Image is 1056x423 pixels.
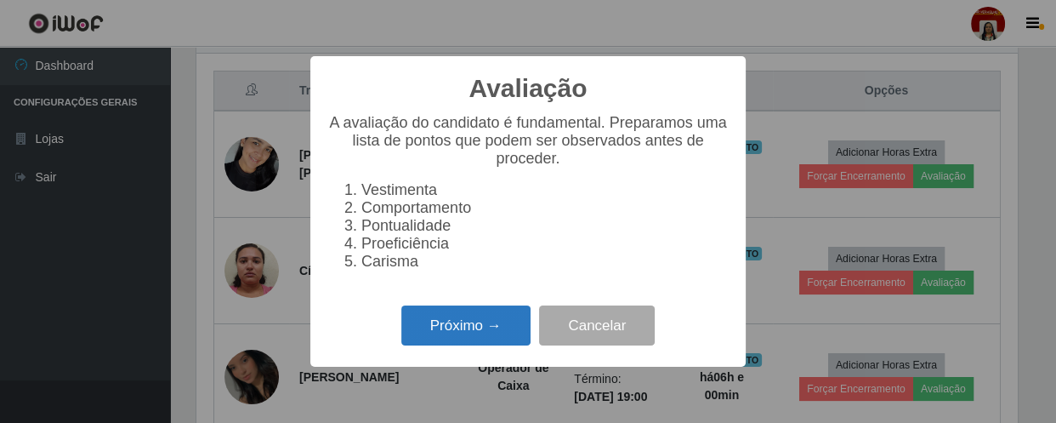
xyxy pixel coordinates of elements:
h2: Avaliação [469,73,588,104]
li: Vestimenta [361,181,729,199]
li: Pontualidade [361,217,729,235]
li: Carisma [361,253,729,271]
button: Próximo → [401,306,531,346]
p: A avaliação do candidato é fundamental. Preparamos uma lista de pontos que podem ser observados a... [327,114,729,168]
button: Cancelar [539,306,655,346]
li: Proeficiência [361,235,729,253]
li: Comportamento [361,199,729,217]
